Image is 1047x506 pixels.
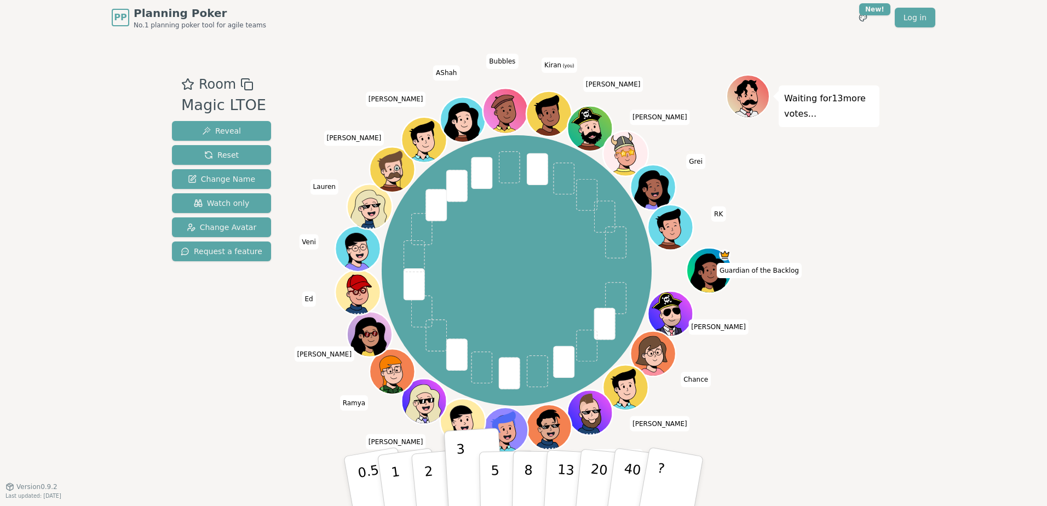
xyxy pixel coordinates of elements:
span: Click to change your name [686,154,705,169]
a: Log in [895,8,935,27]
span: Room [199,74,236,94]
span: Planning Poker [134,5,266,21]
button: Version0.9.2 [5,482,57,491]
span: Click to change your name [542,58,577,73]
span: Click to change your name [688,319,749,335]
a: PPPlanning PokerNo.1 planning poker tool for agile teams [112,5,266,30]
button: Change Avatar [172,217,271,237]
span: Click to change your name [583,77,643,92]
span: (you) [561,64,574,68]
span: Click to change your name [310,179,338,194]
span: Click to change your name [302,291,316,307]
span: Click to change your name [630,416,690,432]
span: Change Avatar [187,222,257,233]
button: Add as favourite [181,74,194,94]
button: Change Name [172,169,271,189]
span: Click to change your name [294,347,354,362]
span: Click to change your name [630,110,690,125]
div: New! [859,3,890,15]
span: Click to change your name [366,91,426,107]
span: PP [114,11,126,24]
div: Magic LTOE [181,94,266,117]
span: Click to change your name [711,206,726,222]
span: Reveal [202,125,241,136]
button: Reset [172,145,271,165]
span: Watch only [194,198,250,209]
span: Guardian of the Backlog is the host [720,249,731,261]
span: No.1 planning poker tool for agile teams [134,21,266,30]
button: Watch only [172,193,271,213]
button: New! [853,8,873,27]
span: Change Name [188,174,255,185]
p: Waiting for 13 more votes... [784,91,874,122]
span: Click to change your name [486,54,518,69]
span: Click to change your name [681,372,711,387]
span: Last updated: [DATE] [5,493,61,499]
span: Request a feature [181,246,262,257]
button: Reveal [172,121,271,141]
span: Reset [204,150,239,160]
span: Click to change your name [366,434,426,450]
button: Request a feature [172,242,271,261]
span: Click to change your name [583,449,643,464]
p: 3 [456,441,468,501]
span: Click to change your name [433,65,459,81]
button: Click to change your avatar [528,93,571,135]
span: Click to change your name [299,234,319,250]
span: Version 0.9.2 [16,482,57,491]
span: Click to change your name [340,395,369,411]
span: Click to change your name [324,130,384,146]
span: Click to change your name [717,263,802,278]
